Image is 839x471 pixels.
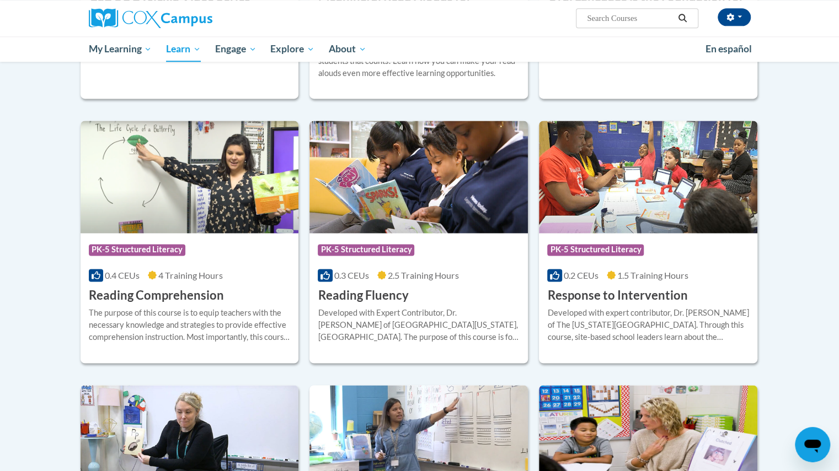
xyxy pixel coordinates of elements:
img: Course Logo [539,121,757,233]
span: En español [706,43,752,55]
h3: Response to Intervention [547,287,687,304]
img: Course Logo [309,121,528,233]
div: Developed with Expert Contributor, Dr. [PERSON_NAME] of [GEOGRAPHIC_DATA][US_STATE], [GEOGRAPHIC_... [318,307,520,343]
div: Main menu [72,36,767,62]
span: 2.5 Training Hours [388,270,459,280]
span: Learn [166,42,201,56]
span: PK-5 Structured Literacy [318,244,414,255]
a: Engage [208,36,264,62]
span: 0.4 CEUs [105,270,140,280]
span: Engage [215,42,256,56]
span: My Learning [88,42,152,56]
div: The purpose of this course is to equip teachers with the necessary knowledge and strategies to pr... [89,307,291,343]
h3: Reading Fluency [318,287,408,304]
div: Developed with expert contributor, Dr. [PERSON_NAME] of The [US_STATE][GEOGRAPHIC_DATA]. Through ... [547,307,749,343]
a: Course LogoPK-5 Structured Literacy0.3 CEUs2.5 Training Hours Reading FluencyDeveloped with Exper... [309,121,528,363]
img: Course Logo [81,121,299,233]
span: PK-5 Structured Literacy [89,244,185,255]
span: 4 Training Hours [158,270,223,280]
span: 0.2 CEUs [564,270,598,280]
button: Account Settings [718,8,751,26]
a: My Learning [82,36,159,62]
input: Search Courses [586,12,674,25]
a: En español [698,37,759,61]
iframe: Button to launch messaging window [795,427,830,462]
a: Course LogoPK-5 Structured Literacy0.4 CEUs4 Training Hours Reading ComprehensionThe purpose of t... [81,121,299,363]
img: Cox Campus [89,8,212,28]
a: Learn [159,36,208,62]
button: Search [674,12,691,25]
a: Cox Campus [89,8,298,28]
span: 1.5 Training Hours [617,270,688,280]
span: About [329,42,366,56]
span: PK-5 Structured Literacy [547,244,644,255]
span: 0.3 CEUs [334,270,369,280]
span: Explore [270,42,314,56]
h3: Reading Comprehension [89,287,224,304]
a: Explore [263,36,322,62]
a: Course LogoPK-5 Structured Literacy0.2 CEUs1.5 Training Hours Response to InterventionDeveloped w... [539,121,757,363]
a: About [322,36,373,62]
